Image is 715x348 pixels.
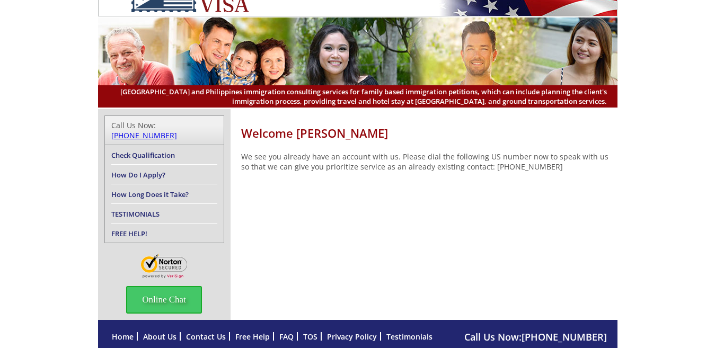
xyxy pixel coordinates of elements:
[327,332,377,342] a: Privacy Policy
[112,332,134,342] a: Home
[235,332,270,342] a: Free Help
[126,286,202,314] span: Online Chat
[303,332,317,342] a: TOS
[111,130,177,140] a: [PHONE_NUMBER]
[111,209,160,219] a: TESTIMONIALS
[279,332,294,342] a: FAQ
[111,190,189,199] a: How Long Does it Take?
[241,125,617,141] h1: Welcome [PERSON_NAME]
[111,170,165,180] a: How Do I Apply?
[386,332,432,342] a: Testimonials
[109,87,607,106] span: [GEOGRAPHIC_DATA] and Philippines immigration consulting services for family based immigration pe...
[111,150,175,160] a: Check Qualification
[111,229,147,238] a: FREE HELP!
[241,151,617,172] p: We see you already have an account with us. Please dial the following US number now to speak with...
[111,120,217,140] div: Call Us Now:
[464,331,607,343] span: Call Us Now:
[186,332,226,342] a: Contact Us
[522,331,607,343] a: [PHONE_NUMBER]
[143,332,176,342] a: About Us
